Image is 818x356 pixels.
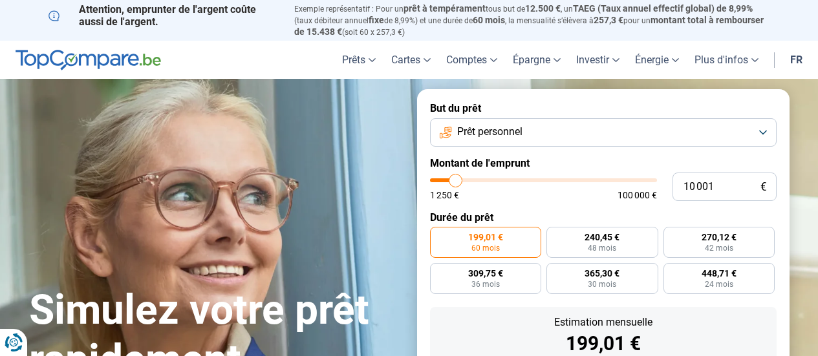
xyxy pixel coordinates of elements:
p: Exemple représentatif : Pour un tous but de , un (taux débiteur annuel de 8,99%) et une durée de ... [294,3,770,37]
div: 199,01 € [440,334,766,353]
span: 100 000 € [618,191,657,200]
span: 309,75 € [468,269,503,278]
span: Prêt personnel [457,125,522,139]
a: Investir [568,41,627,79]
span: montant total à rembourser de 15.438 € [294,15,764,37]
span: 24 mois [705,280,733,288]
span: 199,01 € [468,233,503,242]
span: 257,3 € [594,15,623,25]
label: Durée du prêt [430,211,777,224]
a: Cartes [383,41,438,79]
span: 60 mois [471,244,500,252]
a: Comptes [438,41,505,79]
span: 448,71 € [702,269,737,278]
span: 1 250 € [430,191,459,200]
a: Énergie [627,41,687,79]
span: € [760,182,766,193]
p: Attention, emprunter de l'argent coûte aussi de l'argent. [48,3,279,28]
span: prêt à tempérament [404,3,486,14]
span: TAEG (Taux annuel effectif global) de 8,99% [573,3,753,14]
span: 48 mois [588,244,616,252]
label: But du prêt [430,102,777,114]
button: Prêt personnel [430,118,777,147]
a: fr [782,41,810,79]
div: Estimation mensuelle [440,317,766,328]
span: 42 mois [705,244,733,252]
img: TopCompare [16,50,161,70]
label: Montant de l'emprunt [430,157,777,169]
a: Épargne [505,41,568,79]
span: 30 mois [588,280,616,288]
a: Plus d'infos [687,41,766,79]
span: 12.500 € [525,3,561,14]
span: 365,30 € [585,269,619,278]
a: Prêts [334,41,383,79]
span: 36 mois [471,280,500,288]
span: 240,45 € [585,233,619,242]
span: fixe [369,15,384,25]
span: 270,12 € [702,233,737,242]
span: 60 mois [473,15,505,25]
